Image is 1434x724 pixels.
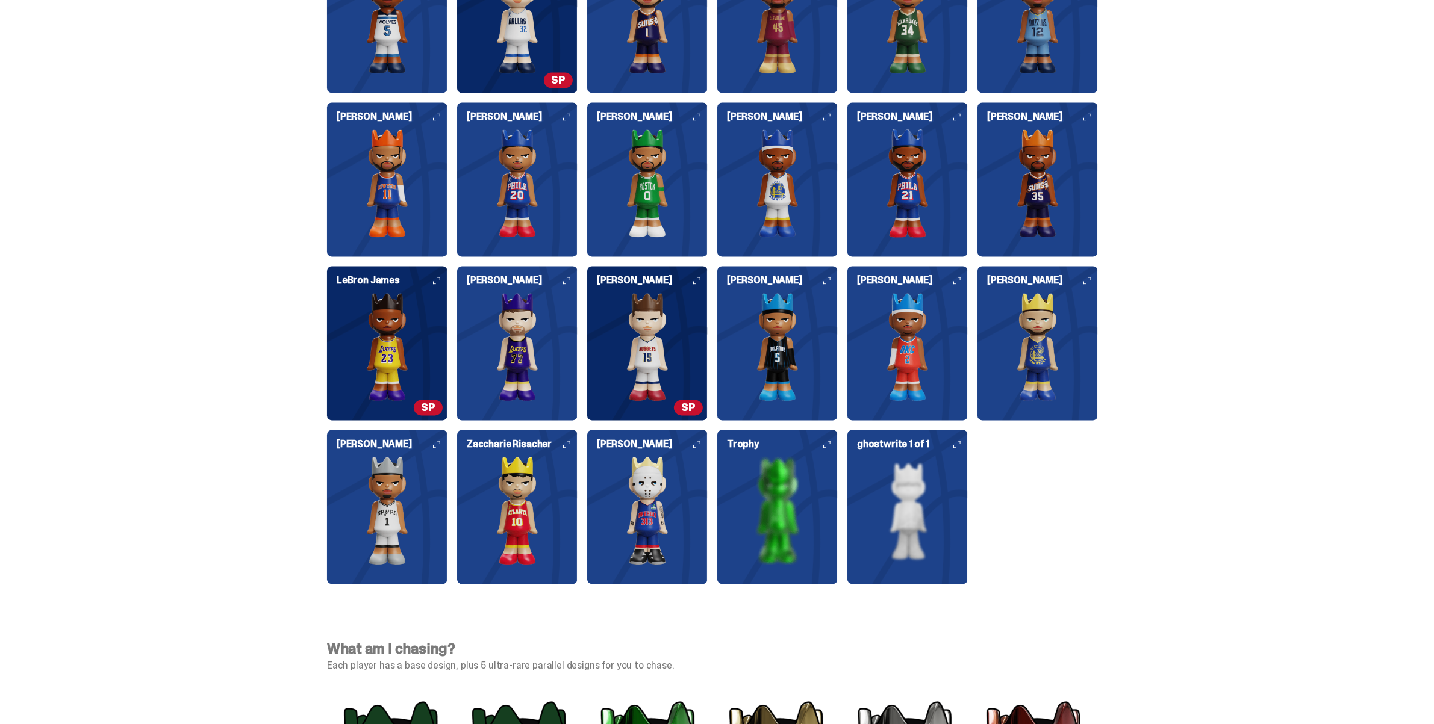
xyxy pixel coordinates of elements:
[457,129,578,237] img: card image
[987,276,1098,285] h6: [PERSON_NAME]
[717,129,838,237] img: card image
[544,72,573,88] span: SP
[337,276,447,285] h6: LeBron James
[337,439,447,449] h6: [PERSON_NAME]
[414,400,443,415] span: SP
[847,456,968,565] img: card image
[587,292,708,401] img: card image
[857,112,968,122] h6: [PERSON_NAME]
[847,129,968,237] img: card image
[727,276,838,285] h6: [PERSON_NAME]
[467,112,578,122] h6: [PERSON_NAME]
[327,456,447,565] img: card image
[727,439,838,449] h6: Trophy
[977,292,1098,401] img: card image
[727,112,838,122] h6: [PERSON_NAME]
[987,112,1098,122] h6: [PERSON_NAME]
[717,456,838,565] img: card image
[467,276,578,285] h6: [PERSON_NAME]
[597,439,708,449] h6: [PERSON_NAME]
[674,400,703,415] span: SP
[857,276,968,285] h6: [PERSON_NAME]
[457,456,578,565] img: card image
[587,456,708,565] img: card image
[327,292,447,401] img: card image
[857,439,968,449] h6: ghostwrite 1 of 1
[587,129,708,237] img: card image
[337,112,447,122] h6: [PERSON_NAME]
[717,292,838,401] img: card image
[467,439,578,449] h6: Zaccharie Risacher
[327,642,1098,656] h4: What am I chasing?
[457,292,578,401] img: card image
[847,292,968,401] img: card image
[327,661,1098,670] p: Each player has a base design, plus 5 ultra-rare parallel designs for you to chase.
[597,112,708,122] h6: [PERSON_NAME]
[327,129,447,237] img: card image
[597,276,708,285] h6: [PERSON_NAME]
[977,129,1098,237] img: card image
